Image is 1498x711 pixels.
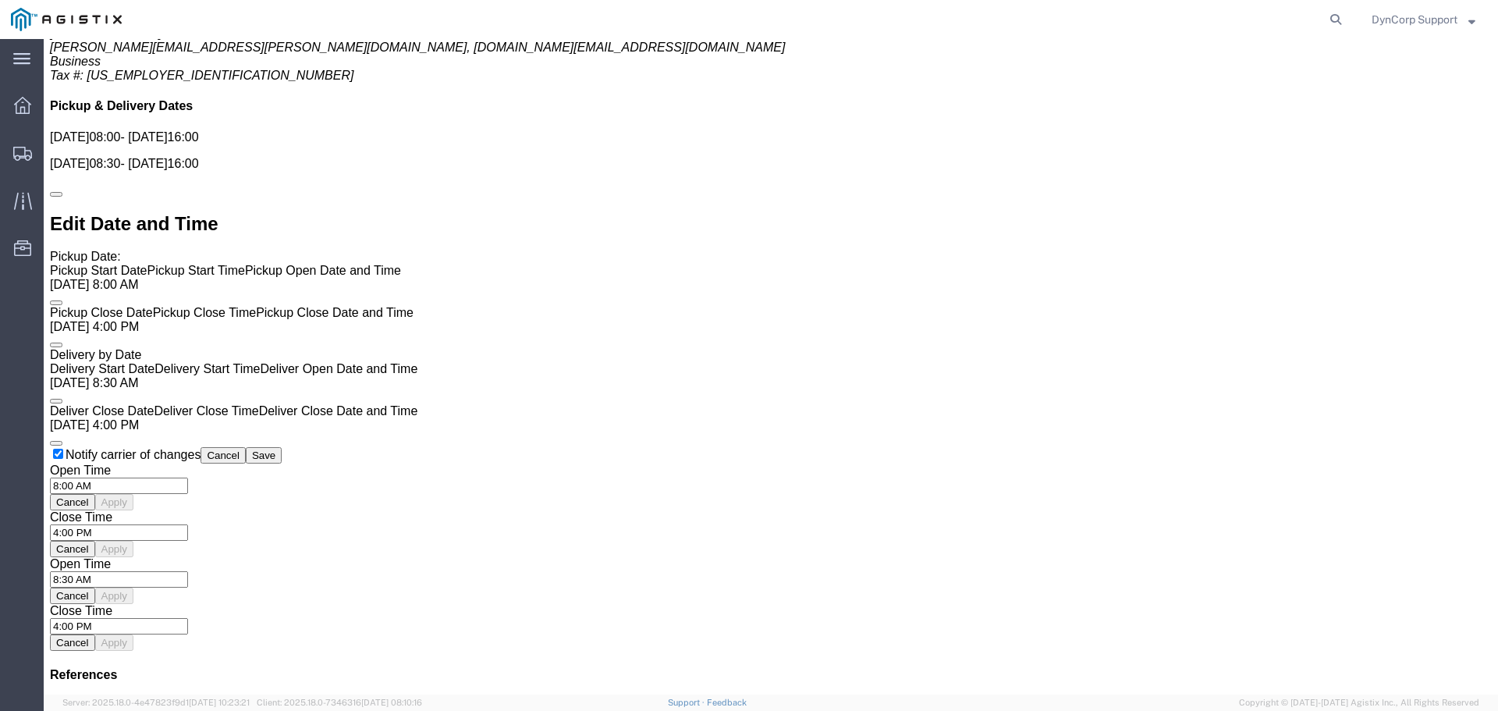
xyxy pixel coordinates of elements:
[707,698,747,707] a: Feedback
[1239,696,1479,709] span: Copyright © [DATE]-[DATE] Agistix Inc., All Rights Reserved
[668,698,707,707] a: Support
[1372,11,1457,28] span: DynCorp Support
[44,39,1498,695] iframe: FS Legacy Container
[189,698,250,707] span: [DATE] 10:23:21
[257,698,422,707] span: Client: 2025.18.0-7346316
[11,8,122,31] img: logo
[1371,10,1476,29] button: DynCorp Support
[361,698,422,707] span: [DATE] 08:10:16
[62,698,250,707] span: Server: 2025.18.0-4e47823f9d1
